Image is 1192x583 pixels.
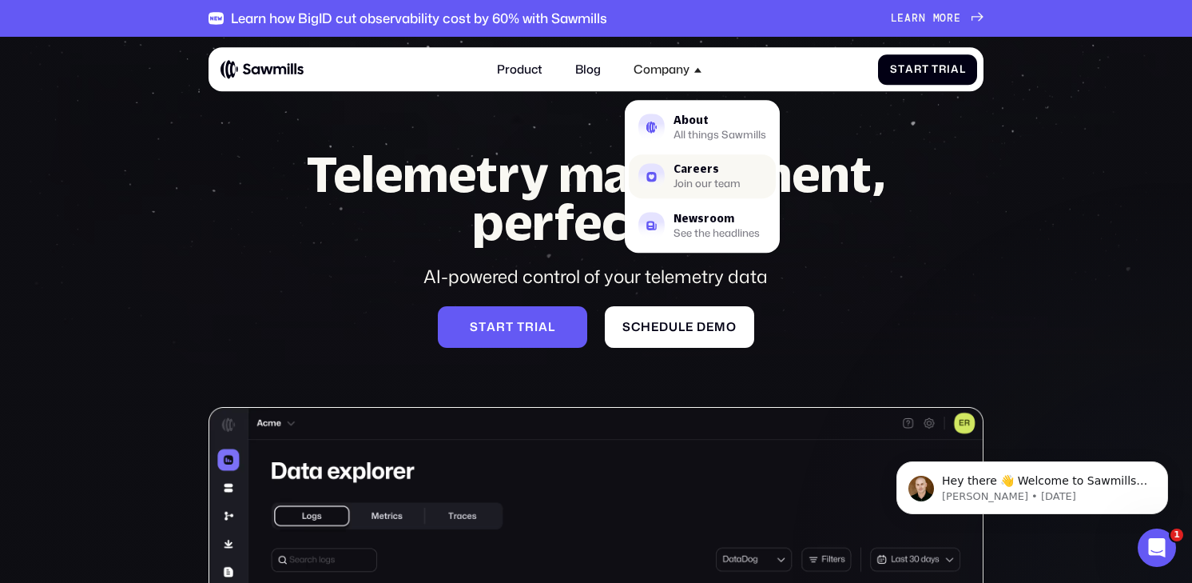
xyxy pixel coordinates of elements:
[629,154,775,199] a: CareersJoin our team
[629,203,775,248] a: NewsroomSee the headlines
[525,320,534,334] span: r
[905,63,914,76] span: a
[622,320,631,334] span: S
[897,12,904,25] span: e
[673,164,741,174] div: Careers
[634,62,689,77] div: Company
[678,320,685,334] span: l
[625,86,780,253] nav: Company
[673,130,766,140] div: All things Sawmills
[625,54,710,86] div: Company
[947,63,951,76] span: i
[714,320,726,334] span: m
[891,12,983,25] a: Learnmore
[280,264,913,289] div: AI-powered control of your telemetry data
[438,306,587,347] a: Starttrial
[960,63,966,76] span: l
[878,54,977,85] a: StartTrial
[538,320,548,334] span: a
[673,214,760,224] div: Newsroom
[673,179,741,189] div: Join our team
[631,320,641,334] span: c
[231,10,607,26] div: Learn how BigID cut observability cost by 60% with Sawmills
[673,115,766,126] div: About
[898,63,905,76] span: t
[1138,529,1176,567] iframe: Intercom live chat
[922,63,929,76] span: t
[629,105,775,150] a: AboutAll things Sawmills
[605,306,754,347] a: Scheduledemo
[673,229,760,238] div: See the headlines
[904,12,912,25] span: a
[891,12,898,25] span: L
[659,320,669,334] span: d
[933,12,940,25] span: m
[496,320,506,334] span: r
[919,12,926,25] span: n
[470,320,479,334] span: S
[548,320,555,334] span: l
[1170,529,1183,541] span: 1
[506,320,514,334] span: t
[566,54,610,86] a: Blog
[872,428,1192,540] iframe: Intercom notifications message
[685,320,693,334] span: e
[280,150,913,246] h1: Telemetry management, perfected.
[517,320,525,334] span: t
[534,320,538,334] span: i
[706,320,714,334] span: e
[488,54,551,86] a: Product
[947,12,954,25] span: r
[954,12,961,25] span: e
[912,12,919,25] span: r
[641,320,651,334] span: h
[951,63,960,76] span: a
[932,63,939,76] span: T
[479,320,487,334] span: t
[697,320,706,334] span: d
[651,320,659,334] span: e
[914,63,922,76] span: r
[669,320,678,334] span: u
[726,320,737,334] span: o
[487,320,496,334] span: a
[890,63,898,76] span: S
[939,63,947,76] span: r
[940,12,947,25] span: o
